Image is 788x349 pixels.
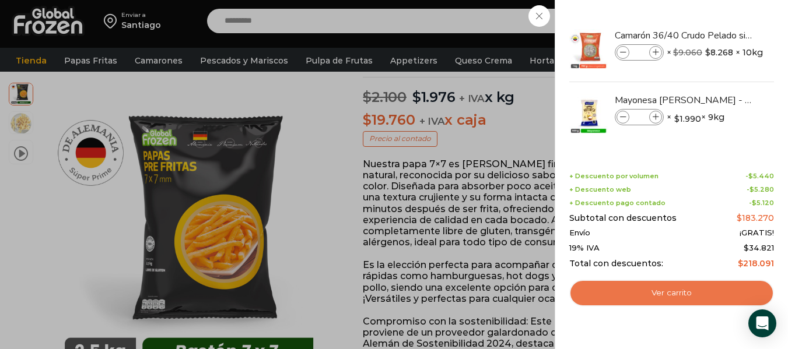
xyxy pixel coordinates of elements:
[705,47,733,58] bdi: 8.268
[744,243,749,252] span: $
[749,199,774,207] span: -
[569,213,677,223] span: Subtotal con descuentos
[631,46,648,59] input: Product quantity
[569,199,666,207] span: + Descuento pago contado
[748,172,774,180] bdi: 5.440
[737,213,774,223] bdi: 183.270
[747,186,774,193] span: -
[569,244,600,253] span: 19% IVA
[667,109,724,125] span: × × 9kg
[740,228,774,238] span: ¡GRATIS!
[745,172,774,180] span: -
[569,280,774,306] a: Ver carrito
[750,185,774,193] bdi: 5.280
[631,111,648,124] input: Product quantity
[738,258,743,269] span: $
[667,44,763,61] span: × × 10kg
[673,47,678,58] span: $
[705,47,710,58] span: $
[752,199,757,207] span: $
[738,258,774,269] bdi: 218.091
[748,172,753,180] span: $
[569,172,659,180] span: + Descuento por volumen
[748,309,776,337] div: Open Intercom Messenger
[569,186,631,193] span: + Descuento web
[752,199,774,207] bdi: 5.120
[674,113,701,125] bdi: 1.990
[673,47,702,58] bdi: 9.060
[569,228,590,238] span: Envío
[615,94,754,107] a: Mayonesa [PERSON_NAME] - Caja 9 kilos
[615,29,754,42] a: Camarón 36/40 Crudo Pelado sin Vena - Silver - Caja 10 kg
[750,185,754,193] span: $
[744,243,774,252] span: 34.821
[569,259,663,269] span: Total con descuentos:
[737,213,742,223] span: $
[674,113,680,125] span: $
